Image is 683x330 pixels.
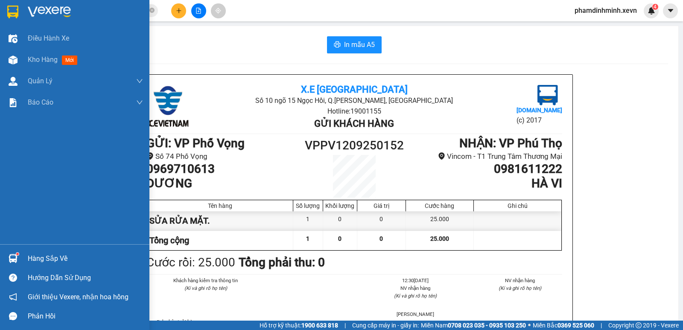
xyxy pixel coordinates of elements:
li: NV nhận hàng [478,277,563,284]
img: warehouse-icon [9,34,18,43]
h1: VPPV1209250152 [302,136,406,155]
span: Cung cấp máy in - giấy in: [352,321,419,330]
span: caret-down [667,7,674,15]
h1: 0969710613 [146,162,302,176]
b: GỬI : VP Phố Vọng [146,136,245,150]
span: Tổng cộng [149,235,189,245]
span: 4 [654,4,657,10]
div: 25.000 [406,211,474,231]
span: copyright [636,322,642,328]
span: close-circle [149,7,155,15]
li: Số 74 Phố Vọng [146,151,302,162]
div: Số lượng [295,202,321,209]
span: 0 [379,235,383,242]
span: printer [334,41,341,49]
div: 0 [357,211,406,231]
div: Khối lượng [325,202,355,209]
div: Giá trị [359,202,403,209]
button: file-add [191,3,206,18]
i: (Kí và ghi rõ họ tên) [394,293,437,299]
div: Cước hàng [408,202,471,209]
span: environment [438,152,445,160]
span: down [136,78,143,85]
span: Điều hành xe [28,33,69,44]
div: Cước rồi : 25.000 [146,253,235,272]
strong: 1900 633 818 [301,322,338,329]
span: question-circle [9,274,17,282]
span: 0 [338,235,341,242]
span: mới [62,55,77,65]
li: Hotline: 19001155 [216,106,493,117]
b: [DOMAIN_NAME] [517,107,562,114]
h1: HÀ VI [406,176,562,191]
img: logo.jpg [537,85,558,105]
li: (c) 2017 [517,115,562,126]
span: down [136,99,143,106]
h1: 0981611222 [406,162,562,176]
span: In mẫu A5 [344,39,375,50]
div: SỬA RỬA MẶT. [147,211,293,231]
span: message [9,312,17,320]
i: (Kí và ghi rõ họ tên) [184,285,227,291]
img: warehouse-icon [9,55,18,64]
img: logo-vxr [7,6,18,18]
div: 0 [323,211,357,231]
span: 25.000 [430,235,449,242]
span: Quản Lý [28,76,53,86]
li: Khách hàng kiểm tra thông tin [163,277,248,284]
sup: 1 [16,253,19,255]
button: aim [211,3,226,18]
span: close-circle [149,8,155,13]
div: Tên hàng [149,202,291,209]
span: | [601,321,602,330]
span: Giới thiệu Vexere, nhận hoa hồng [28,292,128,302]
div: Hàng sắp về [28,252,143,265]
div: Ghi chú [476,202,559,209]
div: Phản hồi [28,310,143,323]
h1: DƯƠNG [146,176,302,191]
button: caret-down [663,3,678,18]
li: Số 10 ngõ 15 Ngọc Hồi, Q.[PERSON_NAME], [GEOGRAPHIC_DATA] [216,95,493,106]
img: warehouse-icon [9,77,18,86]
li: [PERSON_NAME] [373,310,458,318]
img: warehouse-icon [9,254,18,263]
strong: 0369 525 060 [557,322,594,329]
span: Báo cáo [28,97,53,108]
span: environment [146,152,154,160]
span: Miền Bắc [533,321,594,330]
i: (Kí và ghi rõ họ tên) [499,285,541,291]
span: aim [215,8,221,14]
span: phamdinhminh.xevn [568,5,644,16]
button: printerIn mẫu A5 [327,36,382,53]
img: icon-new-feature [648,7,655,15]
li: NV nhận hàng [373,284,458,292]
strong: 0708 023 035 - 0935 103 250 [448,322,526,329]
span: plus [176,8,182,14]
span: file-add [196,8,201,14]
span: Miền Nam [421,321,526,330]
span: Hỗ trợ kỹ thuật: [260,321,338,330]
span: ⚪️ [528,324,531,327]
b: NHẬN : VP Phú Thọ [459,136,562,150]
span: | [344,321,346,330]
li: Vincom - T1 Trung Tâm Thương Mại [406,151,562,162]
b: X.E [GEOGRAPHIC_DATA] [301,84,408,95]
span: notification [9,293,17,301]
span: Kho hàng [28,55,58,64]
img: logo.jpg [146,85,189,128]
div: 1 [293,211,323,231]
b: Tổng phải thu: 0 [239,255,325,269]
div: Hướng dẫn sử dụng [28,272,143,284]
li: 12:30[DATE] [373,277,458,284]
button: plus [171,3,186,18]
img: solution-icon [9,98,18,107]
sup: 4 [652,4,658,10]
span: 1 [306,235,309,242]
b: Gửi khách hàng [314,118,394,129]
